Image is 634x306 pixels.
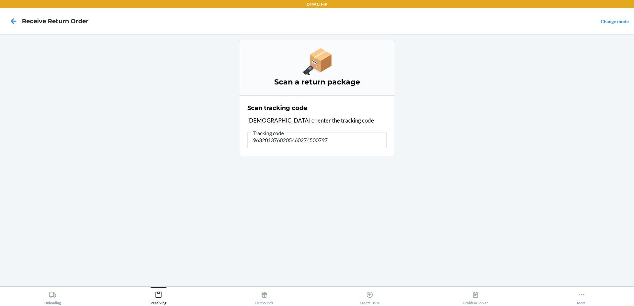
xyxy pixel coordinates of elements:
[44,288,61,305] div: Unloading
[528,287,634,305] button: More
[247,77,387,87] h3: Scan a return package
[463,288,488,305] div: Problem Solver
[360,288,380,305] div: Create Issue
[247,104,307,112] h2: Scan tracking code
[247,132,387,148] input: Tracking code
[423,287,529,305] button: Problem Solver
[247,116,387,125] p: [DEMOGRAPHIC_DATA] or enter the tracking code
[317,287,423,305] button: Create Issue
[22,17,89,25] h4: Receive Return Order
[577,288,586,305] div: More
[601,19,629,24] a: Change mode
[252,130,285,136] span: Tracking code
[211,287,317,305] button: Outbounds
[106,287,212,305] button: Receiving
[255,288,273,305] div: Outbounds
[151,288,166,305] div: Receiving
[307,1,327,7] p: DFW1TMP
